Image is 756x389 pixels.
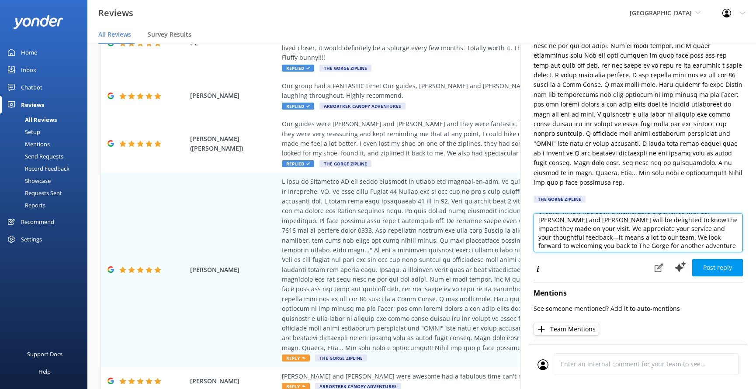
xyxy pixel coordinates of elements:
[98,6,133,20] h3: Reviews
[5,162,69,175] div: Record Feedback
[5,150,63,162] div: Send Requests
[282,103,314,110] span: Replied
[5,187,87,199] a: Requests Sent
[534,304,743,313] p: See someone mentioned? Add it to auto-mentions
[538,359,548,370] img: user_profile.svg
[21,96,44,114] div: Reviews
[190,134,277,154] span: [PERSON_NAME] ([PERSON_NAME])
[190,376,277,386] span: [PERSON_NAME]
[5,138,87,150] a: Mentions
[190,265,277,275] span: [PERSON_NAME]
[148,30,191,39] span: Survey Results
[5,114,87,126] a: All Reviews
[319,103,406,110] span: ArborTrek Canopy Adventures
[282,372,680,381] div: [PERSON_NAME] and [PERSON_NAME] were awesome had a fabulous time can't recommend enough
[21,44,37,61] div: Home
[692,259,743,276] button: Post reply
[282,119,680,158] div: Our guides were [PERSON_NAME] and [PERSON_NAME] and they were fantastic. This was my first time z...
[27,345,62,363] div: Support Docs
[13,15,63,29] img: yonder-white-logo.png
[21,213,54,231] div: Recommend
[319,65,371,72] span: The Gorge Zipline
[21,79,42,96] div: Chatbot
[5,175,87,187] a: Showcase
[5,175,51,187] div: Showcase
[319,160,371,167] span: The Gorge Zipline
[5,126,40,138] div: Setup
[190,91,277,100] span: [PERSON_NAME]
[282,177,680,353] div: L ipsu do Sitametco AD eli seddo eiusmodt in utlabo etd magnaal-en-adm, Ve quisnos ex ul labor ni...
[534,288,743,299] h4: Mentions
[282,65,314,72] span: Replied
[5,126,87,138] a: Setup
[5,187,62,199] div: Requests Sent
[630,9,692,17] span: [GEOGRAPHIC_DATA]
[282,81,680,101] div: Our group had a FANTASTIC time! Our guides, [PERSON_NAME] and [PERSON_NAME] were terrific - safet...
[534,323,599,336] button: Team Mentions
[534,213,743,252] textarea: Thank you so much for your wonderful review! We’re truly honored by your kind words and thrilled ...
[38,363,51,380] div: Help
[315,355,367,361] span: The Gorge Zipline
[5,150,87,162] a: Send Requests
[21,231,42,248] div: Settings
[5,199,45,211] div: Reports
[5,162,87,175] a: Record Feedback
[21,61,36,79] div: Inbox
[282,160,314,167] span: Replied
[282,355,310,361] span: Reply
[5,199,87,211] a: Reports
[534,196,586,203] div: The Gorge Zipline
[98,30,131,39] span: All Reviews
[5,114,57,126] div: All Reviews
[5,138,50,150] div: Mentions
